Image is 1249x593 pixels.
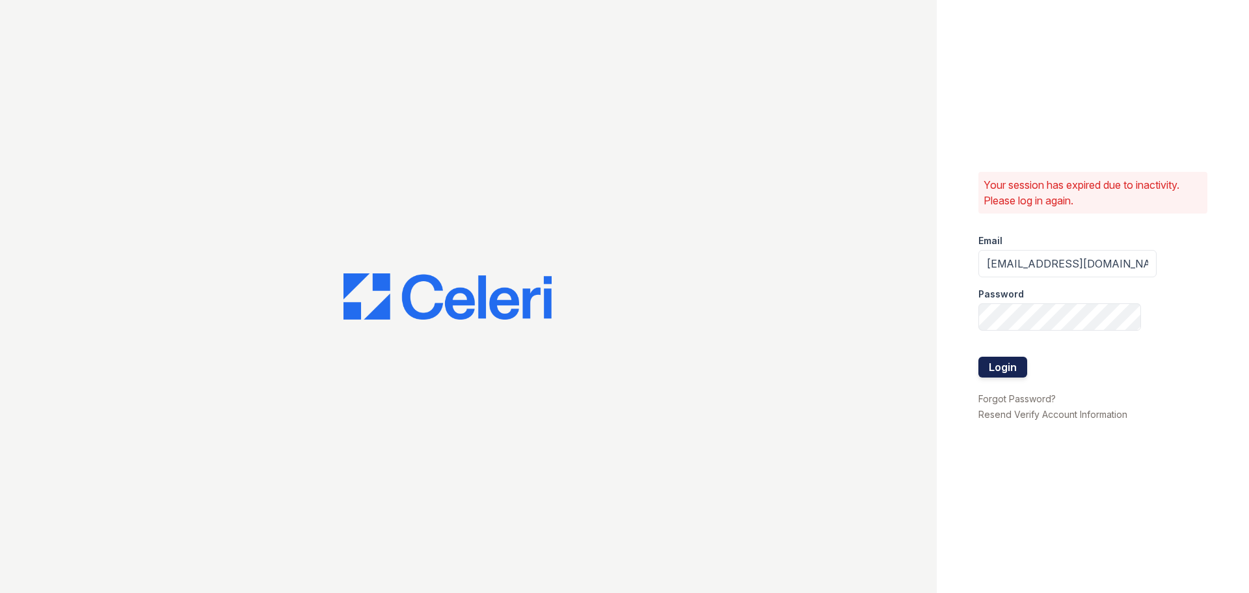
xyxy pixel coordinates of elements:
[978,357,1027,378] button: Login
[978,409,1127,420] a: Resend Verify Account Information
[984,177,1202,208] p: Your session has expired due to inactivity. Please log in again.
[978,288,1024,301] label: Password
[978,393,1056,404] a: Forgot Password?
[978,234,1002,247] label: Email
[343,273,552,320] img: CE_Logo_Blue-a8612792a0a2168367f1c8372b55b34899dd931a85d93a1a3d3e32e68fde9ad4.png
